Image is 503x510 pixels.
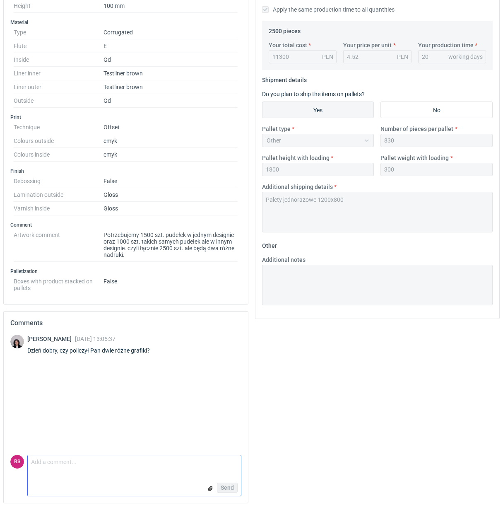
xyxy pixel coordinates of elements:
[103,275,238,291] dd: False
[269,41,307,49] label: Your total cost
[14,94,103,108] dt: Outside
[10,168,241,174] h3: Finish
[10,335,24,348] img: Sebastian Markut
[262,256,306,264] label: Additional notes
[262,154,330,162] label: Pallet height with loading
[14,26,103,39] dt: Type
[343,41,392,49] label: Your price per unit
[448,53,483,61] div: working days
[14,53,103,67] dt: Inside
[14,228,103,262] dt: Artwork comment
[103,26,238,39] dd: Corrugated
[10,455,24,469] div: Rafał Stani
[14,80,103,94] dt: Liner outer
[103,202,238,215] dd: Gloss
[103,67,238,80] dd: Testliner brown
[103,188,238,202] dd: Gloss
[14,39,103,53] dt: Flute
[75,336,116,342] span: [DATE] 13:05:37
[103,228,238,262] dd: Potrzebujemy 1500 szt. pudełek w jednym designie oraz 1000 szt. takich samych pudełek ale w innym...
[27,346,160,355] div: Dzień dobry, czy policzył Pan dwie różne grafiki?
[103,94,238,108] dd: Gd
[103,174,238,188] dd: False
[10,114,241,121] h3: Print
[103,53,238,67] dd: Gd
[14,148,103,162] dt: Colours inside
[262,5,395,14] label: Apply the same production time to all quantities
[103,148,238,162] dd: cmyk
[10,19,241,26] h3: Material
[14,202,103,215] dt: Varnish inside
[14,188,103,202] dt: Lamination outside
[269,24,301,34] legend: 2500 pieces
[14,121,103,134] dt: Technique
[380,154,449,162] label: Pallet weight with loading
[14,67,103,80] dt: Liner inner
[103,134,238,148] dd: cmyk
[262,91,365,97] label: Do you plan to ship the items on pallets?
[380,125,453,133] label: Number of pieces per pallet
[262,73,307,83] legend: Shipment details
[221,485,234,491] span: Send
[10,318,241,328] h2: Comments
[10,455,24,469] figcaption: RS
[262,125,291,133] label: Pallet type
[103,121,238,134] dd: Offset
[27,336,75,342] span: [PERSON_NAME]
[10,268,241,275] h3: Palletization
[418,41,474,49] label: Your production time
[103,39,238,53] dd: E
[397,53,408,61] div: PLN
[322,53,333,61] div: PLN
[103,80,238,94] dd: Testliner brown
[217,483,238,493] button: Send
[262,183,333,191] label: Additional shipping details
[262,192,493,232] textarea: Palety jednorazowe 1200x800
[262,239,277,249] legend: Other
[14,275,103,291] dt: Boxes with product stacked on pallets
[10,222,241,228] h3: Comment
[14,174,103,188] dt: Debossing
[14,134,103,148] dt: Colours outside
